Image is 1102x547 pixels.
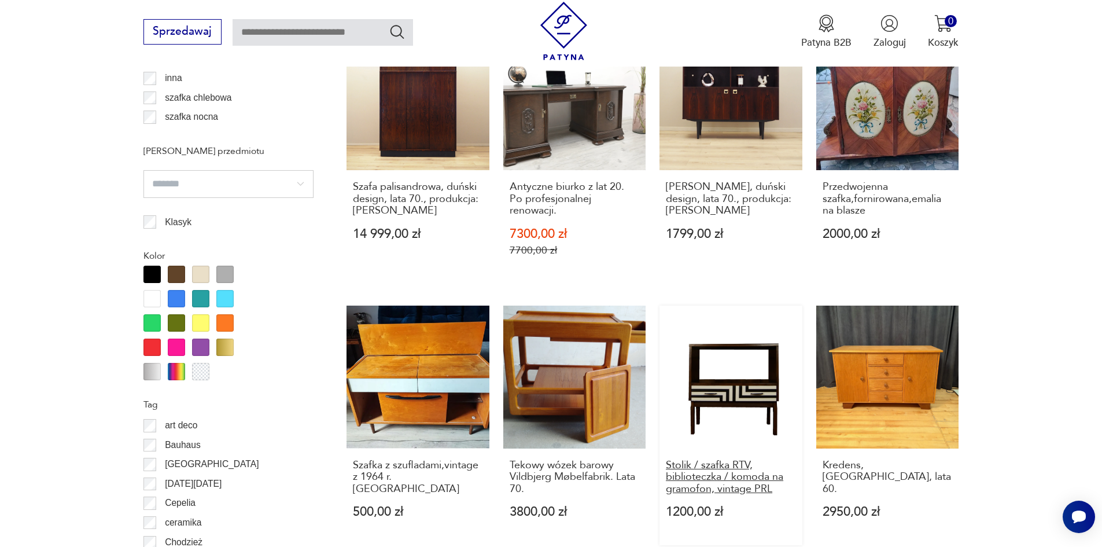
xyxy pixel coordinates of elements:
button: 0Koszyk [928,14,959,49]
button: Patyna B2B [801,14,852,49]
a: Stolik / szafka RTV, biblioteczka / komoda na gramofon, vintage PRLStolik / szafka RTV, bibliotec... [659,306,802,545]
h3: Szafka z szufladami,vintage z 1964 r.[GEOGRAPHIC_DATA] [353,460,483,495]
a: Kredens, Niemcy, lata 60.Kredens, [GEOGRAPHIC_DATA], lata 60.2950,00 zł [816,306,959,545]
p: 7700,00 zł [510,244,640,256]
h3: Szafa palisandrowa, duński design, lata 70., produkcja: [PERSON_NAME] [353,181,483,216]
p: 1799,00 zł [666,228,796,240]
p: 7300,00 zł [510,228,640,240]
h3: Przedwojenna szafka,fornirowana,emalia na blasze [823,181,953,216]
a: Ikona medaluPatyna B2B [801,14,852,49]
p: 500,00 zł [353,506,483,518]
h3: Tekowy wózek barowy Vildbjerg Møbelfabrik. Lata 70. [510,460,640,495]
p: szafka nocna [165,109,218,124]
p: 3800,00 zł [510,506,640,518]
h3: Antyczne biurko z lat 20. Po profesjonalnej renowacji. [510,181,640,216]
a: SaleAntyczne biurko z lat 20. Po profesjonalnej renowacji.Antyczne biurko z lat 20. Po profesjona... [503,28,646,284]
p: Tag [143,397,314,412]
p: 14 999,00 zł [353,228,483,240]
p: [GEOGRAPHIC_DATA] [165,457,259,472]
h3: Kredens, [GEOGRAPHIC_DATA], lata 60. [823,460,953,495]
img: Ikonka użytkownika [880,14,898,32]
a: Sprzedawaj [143,28,222,37]
div: 0 [945,15,957,27]
button: Zaloguj [874,14,906,49]
p: 2950,00 zł [823,506,953,518]
p: Bauhaus [165,438,201,453]
p: Cepelia [165,495,196,511]
p: ceramika [165,515,201,530]
p: Klasyk [165,215,191,230]
p: Patyna B2B [801,36,852,49]
a: Szafa palisandrowa, duński design, lata 70., produkcja: DaniaSzafa palisandrowa, duński design, l... [347,28,489,284]
p: Kolor [143,248,314,263]
a: Szafka palisandrowa, duński design, lata 70., produkcja: Dania[PERSON_NAME], duński design, lata ... [659,28,802,284]
p: [DATE][DATE] [165,476,222,491]
p: szafka chlebowa [165,90,231,105]
button: Szukaj [389,23,406,40]
img: Patyna - sklep z meblami i dekoracjami vintage [535,2,593,60]
p: [PERSON_NAME] przedmiotu [143,144,314,159]
p: 2000,00 zł [823,228,953,240]
img: Ikona medalu [817,14,835,32]
h3: [PERSON_NAME], duński design, lata 70., produkcja: [PERSON_NAME] [666,181,796,216]
iframe: Smartsupp widget button [1063,501,1095,533]
p: inna [165,71,182,86]
p: Koszyk [928,36,959,49]
p: 1200,00 zł [666,506,796,518]
a: Tekowy wózek barowy Vildbjerg Møbelfabrik. Lata 70.Tekowy wózek barowy Vildbjerg Møbelfabrik. Lat... [503,306,646,545]
p: Zaloguj [874,36,906,49]
p: art deco [165,418,197,433]
img: Ikona koszyka [934,14,952,32]
h3: Stolik / szafka RTV, biblioteczka / komoda na gramofon, vintage PRL [666,460,796,495]
a: Przedwojenna szafka,fornirowana,emalia na blaszePrzedwojenna szafka,fornirowana,emalia na blasze2... [816,28,959,284]
a: Szafka z szufladami,vintage z 1964 r.BrnoSzafka z szufladami,vintage z 1964 r.[GEOGRAPHIC_DATA]50... [347,306,489,545]
button: Sprzedawaj [143,19,222,45]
